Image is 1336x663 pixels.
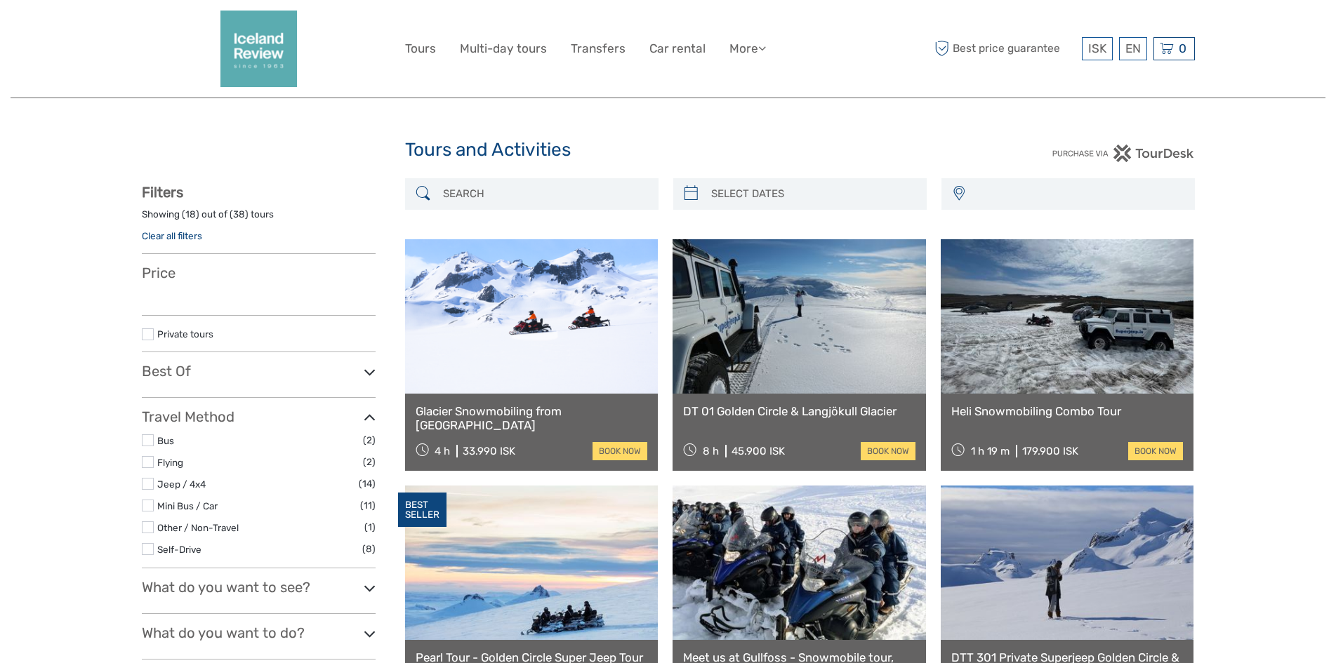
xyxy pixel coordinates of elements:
[703,445,719,457] span: 8 h
[463,445,515,457] div: 33.990 ISK
[571,39,626,59] a: Transfers
[363,454,376,470] span: (2)
[157,500,218,511] a: Mini Bus / Car
[683,404,915,418] a: DT 01 Golden Circle & Langjökull Glacier
[398,493,447,528] div: BEST SELLER
[405,139,932,161] h1: Tours and Activities
[437,182,652,206] input: SEARCH
[971,445,1010,457] span: 1 h 19 m
[1177,41,1189,55] span: 0
[142,408,376,425] h3: Travel Method
[861,442,915,460] a: book now
[142,579,376,596] h3: What do you want to see?
[363,432,376,448] span: (2)
[220,11,297,87] img: 2352-2242c590-57d0-4cbf-9375-f685811e12ac_logo_big.png
[185,208,196,221] label: 18
[142,624,376,641] h3: What do you want to do?
[460,39,547,59] a: Multi-day tours
[157,478,206,490] a: Jeep / 4x4
[142,264,376,281] h3: Price
[1088,41,1106,55] span: ISK
[362,541,376,557] span: (8)
[157,522,239,533] a: Other / Non-Travel
[932,37,1078,60] span: Best price guarantee
[1119,37,1147,60] div: EN
[157,457,183,468] a: Flying
[732,445,785,457] div: 45.900 ISK
[729,39,766,59] a: More
[364,519,376,535] span: (1)
[142,230,202,241] a: Clear all filters
[359,476,376,492] span: (14)
[951,404,1184,418] a: Heli Snowmobiling Combo Tour
[416,404,648,433] a: Glacier Snowmobiling from [GEOGRAPHIC_DATA]
[649,39,706,59] a: Car rental
[706,182,920,206] input: SELECT DATES
[233,208,245,221] label: 38
[142,363,376,380] h3: Best Of
[157,435,174,446] a: Bus
[1128,442,1183,460] a: book now
[435,445,450,457] span: 4 h
[593,442,647,460] a: book now
[142,184,183,201] strong: Filters
[1022,445,1078,457] div: 179.900 ISK
[405,39,436,59] a: Tours
[157,328,213,340] a: Private tours
[142,208,376,229] div: Showing ( ) out of ( ) tours
[157,544,201,555] a: Self-Drive
[1052,145,1194,162] img: PurchaseViaTourDesk.png
[360,497,376,514] span: (11)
